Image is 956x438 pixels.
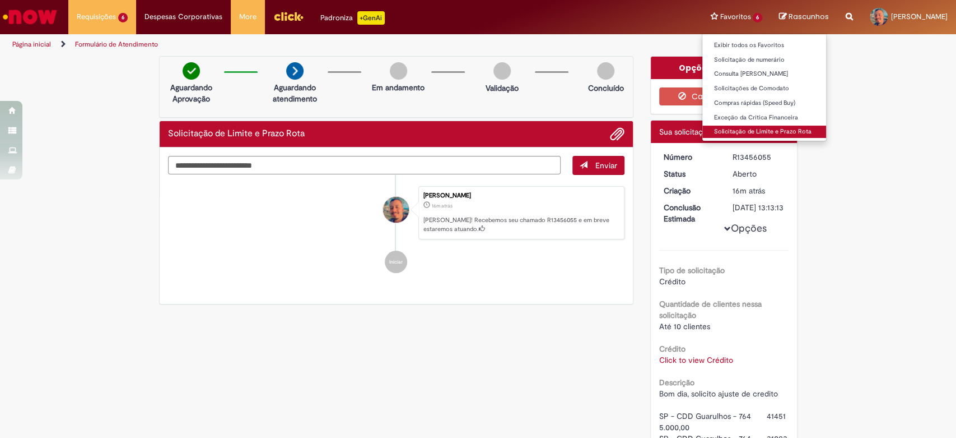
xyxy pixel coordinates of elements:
[659,377,694,388] b: Descrição
[733,151,785,163] div: R13456055
[720,11,750,22] span: Favoritos
[655,168,724,179] dt: Status
[789,11,829,22] span: Rascunhos
[77,11,116,22] span: Requisições
[8,34,629,55] ul: Trilhas de página
[733,168,785,179] div: Aberto
[702,68,826,80] a: Consulta [PERSON_NAME]
[75,40,158,49] a: Formulário de Atendimento
[610,127,624,141] button: Adicionar anexos
[372,82,425,93] p: Em andamento
[702,82,826,95] a: Solicitações de Comodato
[659,127,752,137] span: Sua solicitação foi enviada
[779,12,829,22] a: Rascunhos
[423,216,618,233] p: [PERSON_NAME]! Recebemos seu chamado R13456055 e em breve estaremos atuando.
[118,13,128,22] span: 6
[733,186,765,196] span: 16m atrás
[733,202,785,213] div: [DATE] 13:13:13
[493,62,511,80] img: img-circle-grey.png
[183,62,200,80] img: check-circle-green.png
[891,12,948,21] span: [PERSON_NAME]
[164,82,218,104] p: Aguardando Aprovação
[168,175,625,285] ul: Histórico de tíquete
[357,11,385,25] p: +GenAi
[486,82,519,94] p: Validação
[659,265,725,275] b: Tipo de solicitação
[432,202,453,209] span: 16m atrás
[390,62,407,80] img: img-circle-grey.png
[659,276,685,287] span: Crédito
[733,185,785,196] div: 28/08/2025 09:13:08
[572,156,624,175] button: Enviar
[273,8,304,25] img: click_logo_yellow_360x200.png
[733,186,765,196] time: 28/08/2025 09:13:08
[655,151,724,163] dt: Número
[286,62,304,80] img: arrow-next.png
[659,87,789,105] button: Cancelar Chamado
[702,34,827,141] ul: Favoritos
[659,355,733,365] a: Click to view Crédito
[144,11,222,22] span: Despesas Corporativas
[239,11,257,22] span: More
[702,126,826,138] a: Solicitação de Limite e Prazo Rota
[168,186,625,240] li: Gabriel Barbosa Correa
[432,202,453,209] time: 28/08/2025 09:13:08
[753,13,762,22] span: 6
[659,321,710,331] span: Até 10 clientes
[320,11,385,25] div: Padroniza
[168,129,305,139] h2: Solicitação de Limite e Prazo Rota Histórico de tíquete
[655,202,724,224] dt: Conclusão Estimada
[423,192,618,199] div: [PERSON_NAME]
[659,344,685,354] b: Crédito
[702,97,826,109] a: Compras rápidas (Speed Buy)
[1,6,59,28] img: ServiceNow
[651,57,797,79] div: Opções do Chamado
[383,197,409,223] div: Gabriel Barbosa Correa
[595,160,617,170] span: Enviar
[702,54,826,66] a: Solicitação de numerário
[12,40,51,49] a: Página inicial
[587,82,623,94] p: Concluído
[702,112,826,124] a: Exceção da Crítica Financeira
[168,156,561,175] textarea: Digite sua mensagem aqui...
[268,82,322,104] p: Aguardando atendimento
[702,39,826,52] a: Exibir todos os Favoritos
[655,185,724,196] dt: Criação
[597,62,614,80] img: img-circle-grey.png
[659,299,762,320] b: Quantidade de clientes nessa solicitação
